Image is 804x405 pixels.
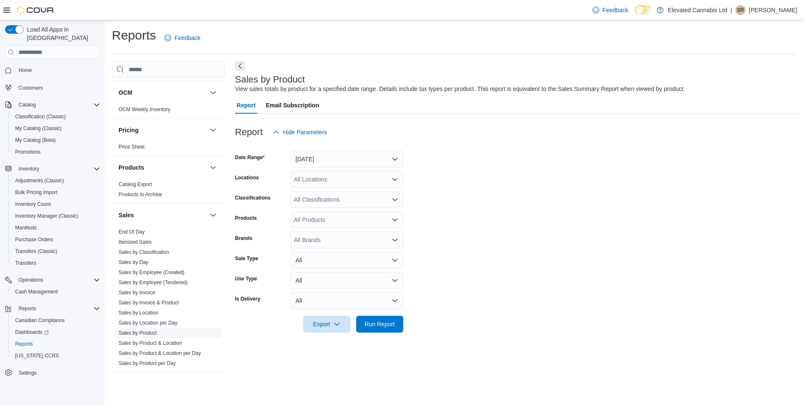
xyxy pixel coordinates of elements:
a: Feedback [589,2,632,19]
a: Dashboards [8,326,103,338]
button: Operations [2,274,103,286]
span: Customers [19,85,43,91]
a: Sales by Location per Day [119,320,177,326]
button: Settings [2,367,103,379]
span: Classification (Classic) [15,113,66,120]
h3: Report [235,127,263,137]
span: Cash Management [12,287,100,297]
span: Catalog [15,100,100,110]
h3: OCM [119,88,132,97]
a: Reports [12,339,36,349]
h3: Taxes [119,380,135,388]
button: Hide Parameters [270,124,331,141]
a: Itemized Sales [119,239,152,245]
h1: Reports [112,27,156,44]
span: Home [15,65,100,75]
img: Cova [17,6,55,14]
button: Inventory Count [8,198,103,210]
input: Dark Mode [635,5,653,14]
span: Load All Apps in [GEOGRAPHIC_DATA] [24,25,100,42]
button: Promotions [8,146,103,158]
a: Settings [15,368,40,378]
button: Home [2,64,103,76]
span: Sales by Location [119,309,159,316]
span: Canadian Compliance [15,317,65,324]
span: Feedback [175,34,200,42]
span: End Of Day [119,229,145,235]
span: Inventory [15,164,100,174]
span: Promotions [12,147,100,157]
span: Inventory [19,165,39,172]
button: Inventory [15,164,42,174]
button: Run Report [356,316,403,333]
button: All [291,292,403,309]
span: Dashboards [12,327,100,337]
label: Date Range [235,154,265,161]
span: Sales by Product [119,330,157,336]
span: Manifests [15,224,37,231]
button: Canadian Compliance [8,314,103,326]
a: Price Sheet [119,144,145,150]
span: Email Subscription [266,97,319,114]
button: Classification (Classic) [8,111,103,123]
h3: Pricing [119,126,138,134]
a: Sales by Location [119,310,159,316]
span: Hide Parameters [283,128,327,136]
button: Sales [208,210,218,220]
span: Adjustments (Classic) [15,177,64,184]
button: Reports [2,303,103,314]
span: Run Report [365,320,395,328]
a: Purchase Orders [12,234,57,245]
span: Catalog Export [119,181,152,188]
a: OCM Weekly Inventory [119,107,170,112]
button: Open list of options [391,216,398,223]
button: Inventory [2,163,103,175]
span: Washington CCRS [12,351,100,361]
p: [PERSON_NAME] [749,5,797,15]
span: My Catalog (Classic) [15,125,62,132]
button: Catalog [15,100,39,110]
a: Catalog Export [119,181,152,187]
span: [US_STATE] CCRS [15,352,59,359]
a: Cash Management [12,287,61,297]
button: Inventory Manager (Classic) [8,210,103,222]
a: Adjustments (Classic) [12,176,67,186]
span: Bulk Pricing Import [12,187,100,197]
span: Reports [15,341,33,347]
button: Export [303,316,350,333]
button: Open list of options [391,196,398,203]
button: Manifests [8,222,103,234]
a: Home [15,65,35,75]
button: Purchase Orders [8,234,103,245]
button: Open list of options [391,237,398,243]
button: Sales [119,211,206,219]
label: Locations [235,174,259,181]
div: Sales [112,227,225,372]
button: [US_STATE] CCRS [8,350,103,362]
span: Export [308,316,345,333]
span: Report [237,97,256,114]
a: Transfers (Classic) [12,246,61,256]
span: Feedback [603,6,628,14]
a: Customers [15,83,46,93]
button: Customers [2,81,103,93]
span: Transfers (Classic) [15,248,57,255]
button: Operations [15,275,47,285]
span: Cash Management [15,288,58,295]
span: My Catalog (Beta) [15,137,56,144]
button: OCM [119,88,206,97]
div: Pricing [112,142,225,155]
span: Transfers [15,260,36,266]
span: Transfers [12,258,100,268]
a: Inventory Manager (Classic) [12,211,82,221]
span: Inventory Count [12,199,100,209]
a: Sales by Employee (Tendered) [119,280,188,285]
a: My Catalog (Beta) [12,135,59,145]
label: Classifications [235,195,271,201]
a: Promotions [12,147,44,157]
span: Sales by Invoice & Product [119,299,179,306]
a: Sales by Employee (Created) [119,269,185,275]
button: Products [119,163,206,172]
span: Sales by Invoice [119,289,155,296]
